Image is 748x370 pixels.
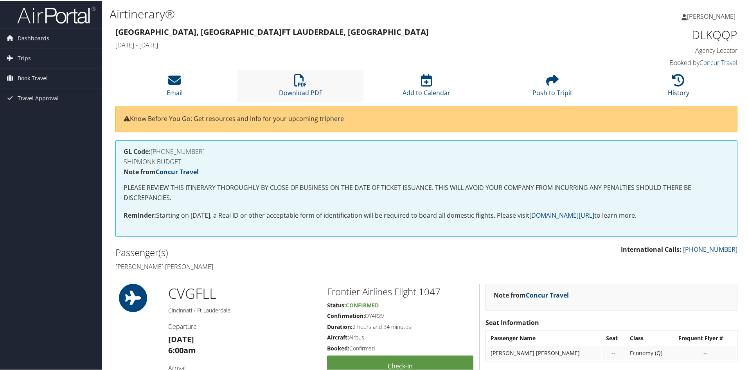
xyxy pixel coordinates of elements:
[168,306,315,314] h5: Cincinnati / Ft Lauderdale
[110,5,532,22] h1: Airtinerary®
[346,301,379,308] span: Confirmed
[124,210,156,219] strong: Reminder:
[487,330,601,345] th: Passenger Name
[168,333,194,344] strong: [DATE]
[591,45,737,54] h4: Agency Locator
[327,344,473,352] h5: Confirmed
[115,26,429,36] strong: [GEOGRAPHIC_DATA], [GEOGRAPHIC_DATA] Ft Lauderdale, [GEOGRAPHIC_DATA]
[529,210,594,219] a: [DOMAIN_NAME][URL]
[487,345,601,359] td: [PERSON_NAME] [PERSON_NAME]
[168,283,315,303] h1: CVG FLL
[167,78,183,96] a: Email
[403,78,450,96] a: Add to Calendar
[124,113,729,123] p: Know Before You Go: Get resources and info for your upcoming trip
[626,345,674,359] td: Economy (Q)
[156,167,199,175] a: Concur Travel
[124,167,199,175] strong: Note from
[327,322,473,330] h5: 2 hours and 34 minutes
[124,146,151,155] strong: GL Code:
[327,333,349,340] strong: Aircraft:
[327,344,349,351] strong: Booked:
[606,349,621,356] div: --
[591,58,737,66] h4: Booked by
[683,244,737,253] a: [PHONE_NUMBER]
[115,40,579,49] h4: [DATE] - [DATE]
[327,322,352,330] strong: Duration:
[494,290,569,299] strong: Note from
[687,11,735,20] span: [PERSON_NAME]
[330,114,344,122] a: here
[678,349,732,356] div: --
[327,333,473,341] h5: Airbus
[327,311,473,319] h5: DY4R2V
[115,262,421,270] h4: [PERSON_NAME] [PERSON_NAME]
[279,78,322,96] a: Download PDF
[526,290,569,299] a: Concur Travel
[115,245,421,258] h2: Passenger(s)
[327,284,473,298] h2: Frontier Airlines Flight 1047
[699,58,737,66] a: Concur Travel
[327,301,346,308] strong: Status:
[626,330,674,345] th: Class
[18,28,49,47] span: Dashboards
[124,182,729,202] p: PLEASE REVIEW THIS ITINERARY THOROUGHLY BY CLOSE OF BUSINESS ON THE DATE OF TICKET ISSUANCE. THIS...
[532,78,572,96] a: Push to Tripit
[602,330,625,345] th: Seat
[621,244,681,253] strong: International Calls:
[674,330,736,345] th: Frequent Flyer #
[168,321,315,330] h4: Departure
[124,210,729,220] p: Starting on [DATE], a Real ID or other acceptable form of identification will be required to boar...
[124,148,729,154] h4: [PHONE_NUMBER]
[18,88,59,107] span: Travel Approval
[124,158,729,164] h4: SHIPMONK BUDGET
[668,78,689,96] a: History
[681,4,743,27] a: [PERSON_NAME]
[168,344,196,355] strong: 6:00am
[591,26,737,42] h1: DLKQQP
[18,48,31,67] span: Trips
[17,5,95,23] img: airportal-logo.png
[485,318,539,326] strong: Seat Information
[18,68,48,87] span: Book Travel
[327,311,365,319] strong: Confirmation:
